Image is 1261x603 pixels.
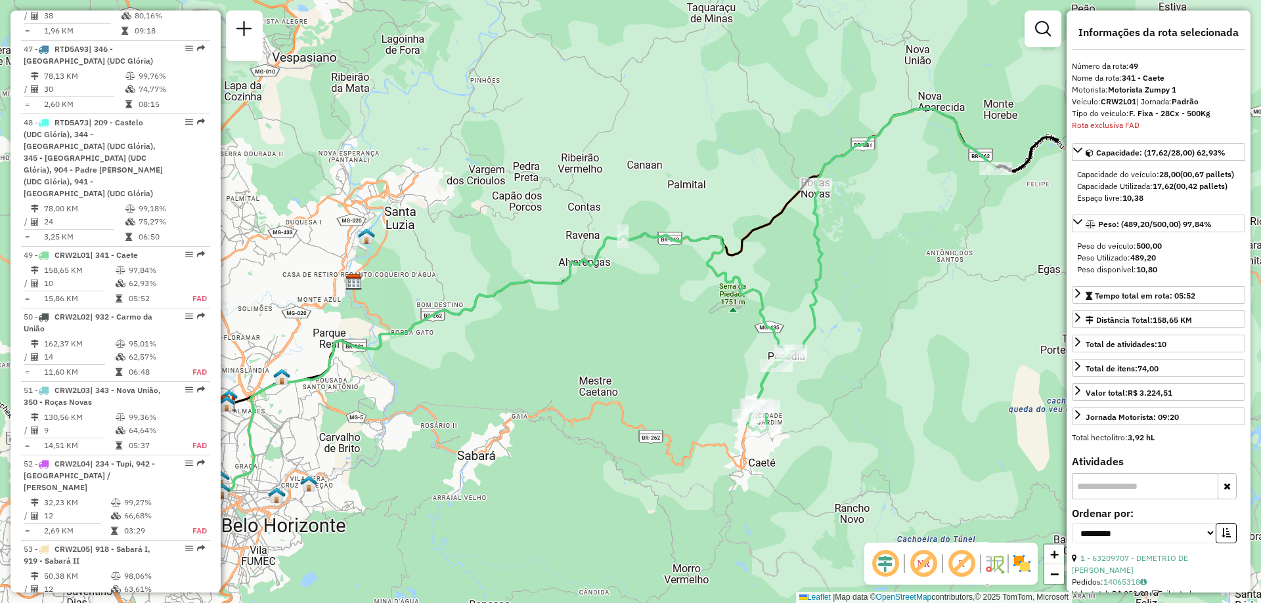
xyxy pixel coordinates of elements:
[984,553,1005,574] img: Fluxo de ruas
[1108,85,1176,94] strong: Motorista Zumpy 1
[138,202,204,215] td: 99,18%
[1072,235,1245,281] div: Peso: (489,20/500,00) 97,84%
[31,12,39,20] i: Total de Atividades
[179,365,208,379] td: FAD
[1072,505,1245,521] label: Ordenar por:
[31,205,39,213] i: Distância Total
[128,439,179,452] td: 05:37
[31,426,39,434] i: Total de Atividades
[1050,546,1059,562] span: +
[1136,264,1157,274] strong: 10,80
[185,386,193,394] em: Opções
[1136,96,1199,106] span: | Jornada:
[1130,253,1156,262] strong: 489,20
[1122,193,1143,203] strong: 10,38
[1086,363,1159,375] div: Total de itens:
[24,117,163,198] span: 48 -
[24,215,30,228] td: /
[1072,163,1245,209] div: Capacidade: (17,62/28,00) 62,93%
[345,274,363,291] img: CDD Santa Luzia
[116,295,122,302] i: Tempo total em rota
[111,527,118,535] i: Tempo total em rota
[1180,169,1234,179] strong: (00,67 pallets)
[43,337,115,350] td: 162,37 KM
[55,312,90,322] span: CRW2L02
[123,509,178,522] td: 66,68%
[43,583,110,596] td: 12
[273,368,290,385] img: 211 UDC WCL Vila Suzana
[24,350,30,364] td: /
[116,442,122,449] i: Tempo total em rota
[1044,564,1064,584] a: Zoom out
[185,45,193,52] em: Opções
[138,98,204,111] td: 08:15
[138,230,204,243] td: 06:50
[24,117,163,198] span: | 209 - Castelo (UDC Glória), 344 - [GEOGRAPHIC_DATA] (UDC Glória), 345 - [GEOGRAPHIC_DATA] (UDC ...
[138,83,204,96] td: 74,77%
[221,389,238,406] img: Simulação- STA
[31,280,39,287] i: Total de Atividades
[43,496,110,509] td: 32,23 KM
[55,385,90,395] span: CRW2L03
[116,353,125,361] i: % de utilização da cubagem
[1077,192,1240,204] div: Espaço livre:
[116,280,125,287] i: % de utilização da cubagem
[123,583,178,596] td: 63,61%
[24,44,153,66] span: | 346 - [GEOGRAPHIC_DATA] (UDC Glória)
[197,312,205,320] em: Rota exportada
[43,439,115,452] td: 14,51 KM
[1072,286,1245,304] a: Tempo total em rota: 05:52
[43,524,110,537] td: 2,69 KM
[43,424,115,437] td: 9
[1072,108,1245,119] div: Tipo do veículo:
[24,583,30,596] td: /
[1072,310,1245,328] a: Distância Total:158,65 KM
[1072,26,1245,39] h4: Informações da rota selecionada
[128,424,179,437] td: 64,64%
[24,98,30,111] td: =
[123,496,178,509] td: 99,27%
[125,205,135,213] i: % de utilização do peso
[1153,315,1192,325] span: 158,65 KM
[1072,96,1245,108] div: Veículo:
[43,570,110,583] td: 50,38 KM
[178,524,208,537] td: FAD
[116,426,125,434] i: % de utilização da cubagem
[122,27,128,35] i: Tempo total em rota
[870,548,901,579] span: Ocultar deslocamento
[799,593,831,602] a: Leaflet
[24,24,30,37] td: =
[1072,335,1245,352] a: Total de atividades:10
[1072,84,1245,96] div: Motorista:
[1072,359,1245,377] a: Total de itens:74,00
[128,411,179,424] td: 99,36%
[1072,588,1245,600] div: Valor total: R$ 259,82
[24,544,150,566] span: | 918 - Sabará I, 919 - Sabará II
[24,230,30,243] td: =
[123,570,178,583] td: 98,06%
[1157,339,1166,349] strong: 10
[123,524,178,537] td: 03:29
[43,83,125,96] td: 30
[111,499,121,507] i: % de utilização do peso
[1072,143,1245,161] a: Capacidade: (17,62/28,00) 62,93%
[1072,119,1245,131] div: Rota exclusiva FAD
[1096,148,1226,157] span: Capacidade: (17,62/28,00) 62,93%
[1011,553,1032,574] img: Exibir/Ocultar setores
[179,292,208,305] td: FAD
[43,509,110,522] td: 12
[1072,432,1245,444] div: Total hectolitro:
[43,24,121,37] td: 1,96 KM
[24,424,30,437] td: /
[128,337,179,350] td: 95,01%
[43,411,115,424] td: 130,56 KM
[1103,577,1147,587] a: 14065318
[1077,264,1240,276] div: Peso disponível:
[1077,169,1240,180] div: Capacidade do veículo:
[31,266,39,274] i: Distância Total
[24,385,161,407] span: 51 -
[1077,252,1240,264] div: Peso Utilizado:
[1072,383,1245,401] a: Valor total:R$ 3.224,51
[1077,180,1240,192] div: Capacidade Utilizada:
[1086,314,1192,326] div: Distância Total:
